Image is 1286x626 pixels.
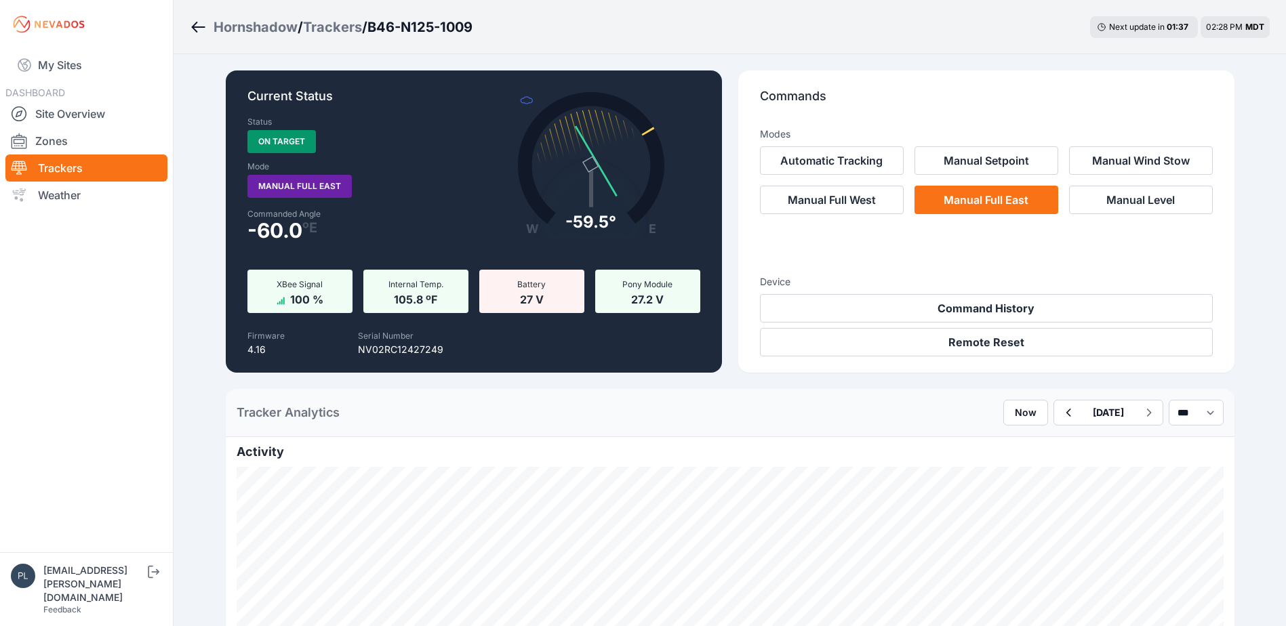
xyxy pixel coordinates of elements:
[5,127,167,154] a: Zones
[631,290,664,306] span: 27.2 V
[237,442,1224,461] h2: Activity
[43,564,145,604] div: [EMAIL_ADDRESS][PERSON_NAME][DOMAIN_NAME]
[760,87,1213,117] p: Commands
[358,331,414,341] label: Serial Number
[1069,186,1213,214] button: Manual Level
[247,331,285,341] label: Firmware
[760,294,1213,322] button: Command History
[11,14,87,35] img: Nevados
[760,186,904,214] button: Manual Full West
[565,211,616,233] div: -59.5°
[247,117,272,127] label: Status
[1206,22,1243,32] span: 02:28 PM
[247,161,269,172] label: Mode
[394,290,437,306] span: 105.8 ºF
[1109,22,1165,32] span: Next update in
[517,279,546,289] span: Battery
[290,290,323,306] span: 100 %
[247,130,316,153] span: On Target
[237,403,340,422] h2: Tracker Analytics
[388,279,443,289] span: Internal Temp.
[915,186,1058,214] button: Manual Full East
[247,87,700,117] p: Current Status
[760,275,1213,289] h3: Device
[760,146,904,175] button: Automatic Tracking
[5,49,167,81] a: My Sites
[1082,400,1135,425] button: [DATE]
[5,154,167,182] a: Trackers
[247,343,285,356] p: 4.16
[358,343,443,356] p: NV02RC12427249
[298,18,303,37] span: /
[1167,22,1191,33] div: 01 : 37
[247,175,352,198] span: Manual Full East
[1245,22,1264,32] span: MDT
[367,18,473,37] h3: B46-N125-1009
[362,18,367,37] span: /
[11,564,35,588] img: plsmith@sundt.com
[520,290,544,306] span: 27 V
[5,87,65,98] span: DASHBOARD
[760,127,790,141] h3: Modes
[247,222,302,238] span: -60.0
[1003,400,1048,425] button: Now
[622,279,672,289] span: Pony Module
[190,9,473,45] nav: Breadcrumb
[5,100,167,127] a: Site Overview
[760,328,1213,356] button: Remote Reset
[5,182,167,209] a: Weather
[43,604,81,614] a: Feedback
[247,209,466,220] label: Commanded Angle
[303,18,362,37] a: Trackers
[214,18,298,37] a: Hornshadow
[302,222,317,233] span: º E
[1069,146,1213,175] button: Manual Wind Stow
[277,279,323,289] span: XBee Signal
[915,146,1058,175] button: Manual Setpoint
